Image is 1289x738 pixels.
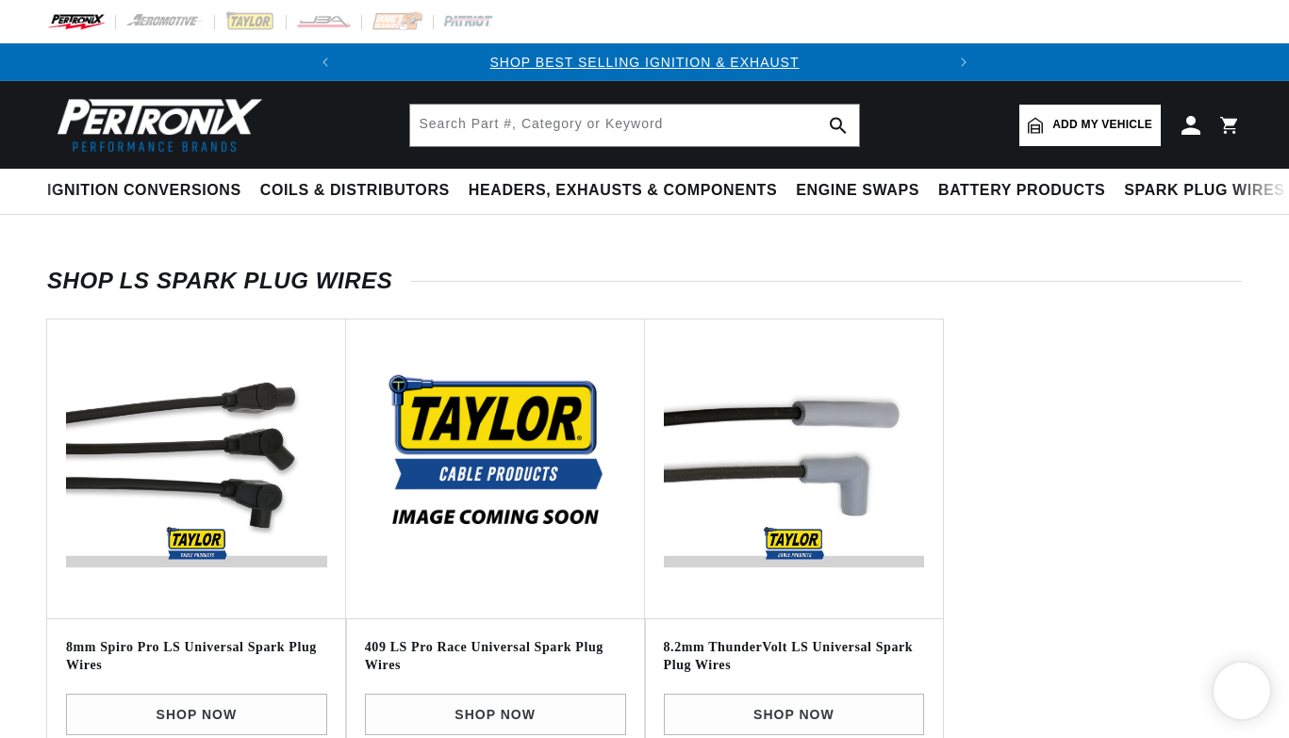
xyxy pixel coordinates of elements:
[664,638,925,675] h3: 8.2mm ThunderVolt LS Universal Spark Plug Wires
[344,52,944,73] div: 1 of 2
[47,169,251,213] summary: Ignition Conversions
[459,169,786,213] summary: Headers, Exhausts & Components
[818,105,859,146] button: search button
[66,694,327,736] a: SHOP NOW
[365,694,626,736] a: SHOP NOW
[469,181,777,201] span: Headers, Exhausts & Components
[1019,105,1161,146] a: Add my vehicle
[664,694,925,736] a: SHOP NOW
[1124,181,1284,201] span: Spark Plug Wires
[66,638,327,675] h3: 8mm Spiro Pro LS Universal Spark Plug Wires
[66,338,327,599] img: Taylor-LS-Wires-v1657049911106.jpg
[796,181,919,201] span: Engine Swaps
[786,169,929,213] summary: Engine Swaps
[945,43,983,81] button: Translation missing: en.sections.announcements.next_announcement
[489,55,799,70] a: SHOP BEST SELLING IGNITION & EXHAUST
[344,52,944,73] div: Announcement
[929,169,1115,213] summary: Battery Products
[664,338,925,599] img: 83061-5-Taylor-Product-Website-v1657049969683.jpg
[365,638,626,675] h3: 409 LS Pro Race Universal Spark Plug Wires
[47,181,241,201] span: Ignition Conversions
[251,169,459,213] summary: Coils & Distributors
[47,92,264,157] img: Pertronix
[1052,116,1152,134] span: Add my vehicle
[260,181,450,201] span: Coils & Distributors
[365,338,626,599] img: Image-Coming-Soon-v1657049945770.jpg
[938,181,1105,201] span: Battery Products
[306,43,344,81] button: Translation missing: en.sections.announcements.previous_announcement
[410,105,859,146] input: Search Part #, Category or Keyword
[47,271,1242,290] h2: Shop LS Spark Plug Wires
